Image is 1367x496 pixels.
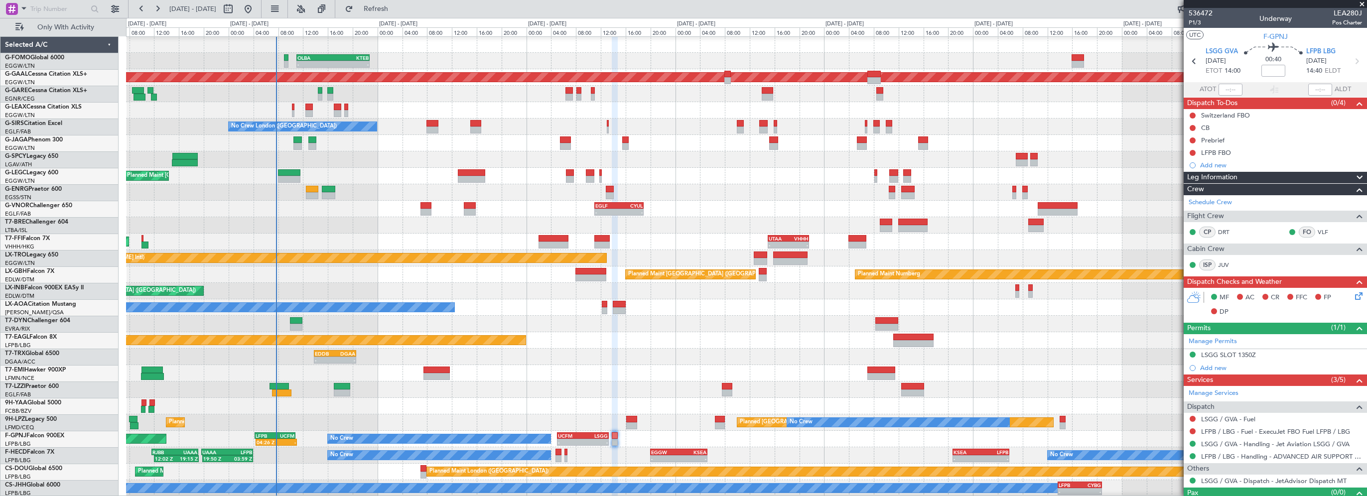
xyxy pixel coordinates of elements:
span: 14:00 [1225,66,1240,76]
div: - [789,242,808,248]
div: 12:02 Z [155,456,176,462]
div: 00:00 [229,27,254,36]
div: Planned Maint [GEOGRAPHIC_DATA] ([GEOGRAPHIC_DATA]) [628,267,785,282]
div: - [297,61,333,67]
div: Underway [1259,13,1292,24]
a: FCBB/BZV [5,407,31,415]
span: G-JAGA [5,137,28,143]
span: 536472 [1189,8,1213,18]
div: - [954,456,981,462]
div: 16:00 [179,27,204,36]
a: G-GAALCessna Citation XLS+ [5,71,87,77]
div: 20:00 [353,27,378,36]
div: Planned Maint [GEOGRAPHIC_DATA] ([GEOGRAPHIC_DATA]) [127,168,284,183]
a: T7-LZZIPraetor 600 [5,383,59,389]
input: --:-- [1219,84,1242,96]
a: T7-DYNChallenger 604 [5,318,70,324]
span: LX-TRO [5,252,26,258]
div: 20:00 [204,27,229,36]
div: - [315,357,335,363]
div: [DATE] - [DATE] [128,20,166,28]
div: - [679,456,707,462]
span: 14:40 [1306,66,1322,76]
div: LFPB [256,433,275,439]
span: G-LEGC [5,170,26,176]
div: - [335,357,355,363]
span: MF [1220,293,1229,303]
div: [DATE] - [DATE] [230,20,269,28]
span: (3/5) [1331,374,1346,385]
div: VHHH [789,236,808,242]
a: EGLF/FAB [5,210,31,218]
a: T7-EMIHawker 900XP [5,367,66,373]
span: T7-DYN [5,318,27,324]
a: EGGW/LTN [5,259,35,267]
span: T7-BRE [5,219,25,225]
a: G-SPCYLegacy 650 [5,153,58,159]
div: UAAA [175,449,197,455]
input: Trip Number [30,1,88,16]
span: [DATE] [1206,56,1226,66]
a: LX-INBFalcon 900EX EASy II [5,285,84,291]
a: F-HECDFalcon 7X [5,449,54,455]
span: LX-GBH [5,268,27,274]
div: 12:00 [899,27,924,36]
span: [DATE] - [DATE] [169,4,216,13]
div: - [583,439,608,445]
a: EGGW/LTN [5,62,35,70]
div: UCFM [558,433,583,439]
span: F-GPNJ [1263,31,1288,42]
div: 19:15 Z [176,456,198,462]
a: EGNR/CEG [5,95,35,103]
div: - [651,456,679,462]
a: T7-EAGLFalcon 8X [5,334,57,340]
div: 04:00 [1147,27,1172,36]
span: F-HECD [5,449,27,455]
a: EGGW/LTN [5,79,35,86]
div: 16:00 [626,27,651,36]
div: Add new [1200,161,1362,169]
div: 12:00 [154,27,179,36]
div: CYBG [1080,482,1101,488]
div: - [619,209,643,215]
div: EGLF [595,203,619,209]
div: 04:00 [254,27,278,36]
a: EDLW/DTM [5,276,34,283]
div: UCFM [275,433,294,439]
div: LSGG [583,433,608,439]
div: [DATE] - [DATE] [528,20,566,28]
div: Planned Maint London ([GEOGRAPHIC_DATA]) [429,464,548,479]
div: - [558,439,583,445]
div: CP [1199,227,1216,238]
a: EVRA/RIX [5,325,30,333]
div: 20:00 [1097,27,1122,36]
div: - [769,242,788,248]
a: LFPB / LBG - Fuel - ExecuJet FBO Fuel LFPB / LBG [1201,427,1350,436]
div: [DATE] - [DATE] [825,20,864,28]
span: Permits [1187,323,1211,334]
a: EDLW/DTM [5,292,34,300]
a: CS-JHHGlobal 6000 [5,482,60,488]
div: UAAA [202,449,227,455]
a: LGAV/ATH [5,161,32,168]
span: G-GARE [5,88,28,94]
span: Others [1187,463,1209,475]
div: KSEA [954,449,981,455]
div: 12:00 [750,27,775,36]
a: G-JAGAPhenom 300 [5,137,63,143]
div: No Crew London ([GEOGRAPHIC_DATA]) [231,119,337,134]
div: 04:00 [849,27,874,36]
div: 08:00 [576,27,601,36]
div: 04:00 [551,27,576,36]
a: 9H-YAAGlobal 5000 [5,400,61,406]
span: Pos Charter [1332,18,1362,27]
div: 12:00 [303,27,328,36]
div: 08:00 [1172,27,1197,36]
a: G-LEAXCessna Citation XLS [5,104,82,110]
a: G-LEGCLegacy 600 [5,170,58,176]
div: 12:00 [452,27,477,36]
span: CS-DOU [5,466,28,472]
a: G-VNORChallenger 650 [5,203,72,209]
span: G-LEAX [5,104,26,110]
a: LTBA/ISL [5,227,27,234]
